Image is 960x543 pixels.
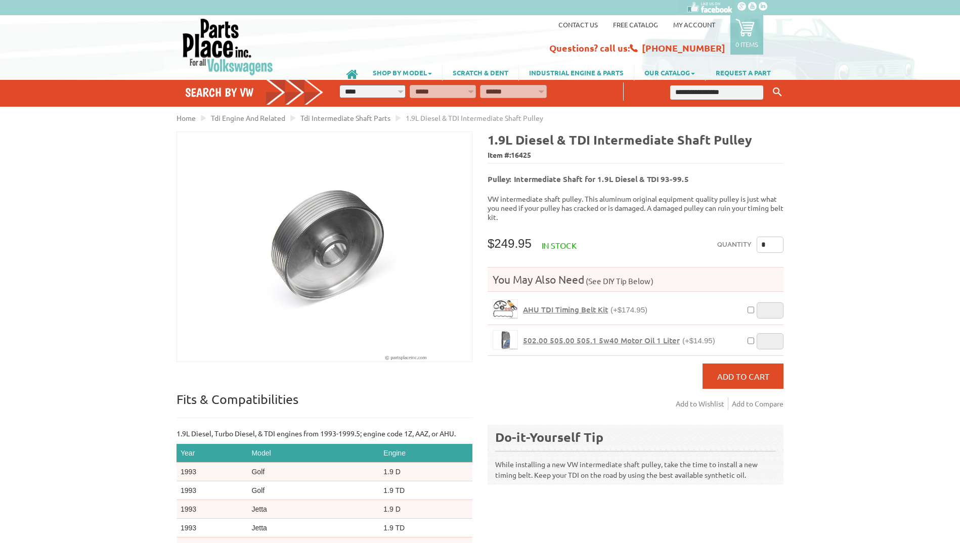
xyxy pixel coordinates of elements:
[379,519,472,537] td: 1.9 TD
[247,500,379,519] td: Jetta
[634,64,705,81] a: OUR CATALOG
[488,148,783,163] span: Item #:
[177,113,196,122] a: Home
[717,237,752,253] label: Quantity
[493,300,517,319] img: AHU TDI Timing Belt Kit
[730,15,763,55] a: 0 items
[682,336,715,345] span: (+$14.95)
[735,40,758,49] p: 0 items
[488,174,689,184] b: Pulley: Intermediate Shaft for 1.9L Diesel & TDI 93-99.5
[443,64,518,81] a: SCRATCH & DENT
[488,273,783,286] h4: You May Also Need
[488,237,532,250] span: $249.95
[177,500,247,519] td: 1993
[610,305,647,314] span: (+$174.95)
[488,194,783,221] p: VW intermediate shaft pulley. This aluminum original equipment quality pulley is just what you ne...
[706,64,781,81] a: REQUEST A PART
[584,276,653,286] span: (See DIY Tip Below)
[247,463,379,481] td: Golf
[182,18,274,76] img: Parts Place Inc!
[177,391,472,418] p: Fits & Compatibilities
[247,481,379,500] td: Golf
[379,481,472,500] td: 1.9 TD
[495,450,776,480] p: While installing a new VW intermediate shaft pulley, take the time to install a new timing belt. ...
[379,463,472,481] td: 1.9 D
[488,131,752,148] b: 1.9L Diesel & TDI Intermediate Shaft Pulley
[177,519,247,537] td: 1993
[523,304,608,314] span: AHU TDI Timing Belt Kit
[770,84,785,101] button: Keyword Search
[493,331,517,349] img: 502.00 505.00 505.1 5w40 Motor Oil 1 Liter
[177,428,472,439] p: 1.9L Diesel, Turbo Diesel, & TDI engines from 1993-1999.5; engine code 1Z, AAZ, or AHU.
[177,481,247,500] td: 1993
[523,336,715,345] a: 502.00 505.00 505.1 5w40 Motor Oil 1 Liter(+$14.95)
[177,463,247,481] td: 1993
[247,444,379,463] th: Model
[542,240,577,250] span: In stock
[676,397,728,410] a: Add to Wishlist
[379,444,472,463] th: Engine
[406,113,543,122] span: 1.9L Diesel & TDI Intermediate Shaft Pulley
[211,113,285,122] a: Tdi Engine And Related
[300,113,390,122] a: Tdi Intermediate Shaft Parts
[379,500,472,519] td: 1.9 D
[495,429,603,445] b: Do-it-Yourself Tip
[493,299,518,319] a: AHU TDI Timing Belt Kit
[558,20,598,29] a: Contact us
[519,64,634,81] a: INDUSTRIAL ENGINE & PARTS
[732,397,783,410] a: Add to Compare
[717,371,769,381] span: Add to Cart
[673,20,715,29] a: My Account
[177,444,247,463] th: Year
[177,132,472,361] img: 1.9L Diesel & TDI Intermediate Shaft Pulley
[523,305,647,314] a: AHU TDI Timing Belt Kit(+$174.95)
[613,20,658,29] a: Free Catalog
[511,150,531,159] span: 16425
[493,330,518,350] a: 502.00 505.00 505.1 5w40 Motor Oil 1 Liter
[363,64,442,81] a: SHOP BY MODEL
[703,364,783,389] button: Add to Cart
[185,85,324,100] h4: Search by VW
[523,335,680,345] span: 502.00 505.00 505.1 5w40 Motor Oil 1 Liter
[247,519,379,537] td: Jetta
